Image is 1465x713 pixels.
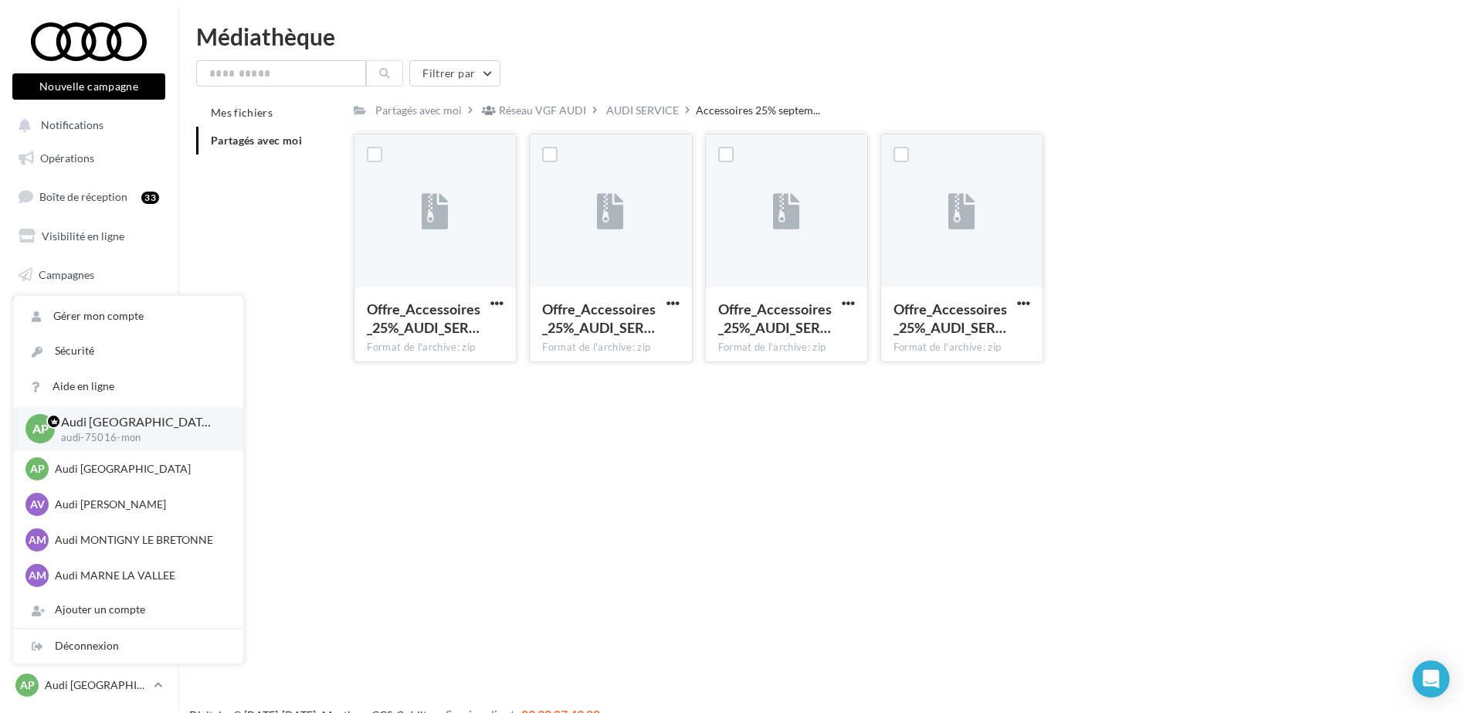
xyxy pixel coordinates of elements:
span: Accessoires 25% septem... [696,103,820,118]
span: AV [30,497,45,512]
span: Visibilité en ligne [42,229,124,243]
div: Médiathèque [196,25,1446,48]
span: Partagés avec moi [211,134,302,147]
a: Campagnes [9,259,168,291]
span: AM [29,568,46,583]
p: Audi MARNE LA VALLEE [55,568,225,583]
span: Campagnes [39,267,94,280]
div: Partagés avec moi [375,103,462,118]
span: Offre_Accessoires_25%_AUDI_SERVICE_CARROUSEL [894,300,1007,336]
span: AM [29,532,46,548]
span: AP [20,677,35,693]
div: Déconnexion [13,629,243,664]
span: Notifications [41,119,103,132]
p: Audi MONTIGNY LE BRETONNE [55,532,225,548]
a: Opérations [9,142,168,175]
p: audi-75016-mon [61,431,219,445]
p: Audi [PERSON_NAME] [55,497,225,512]
p: Audi [GEOGRAPHIC_DATA] 16 [61,413,219,431]
a: AP Audi [GEOGRAPHIC_DATA] 16 [12,671,165,700]
div: Format de l'archive: zip [718,341,855,355]
div: Open Intercom Messenger [1412,660,1450,698]
span: Opérations [40,151,94,165]
a: Médiathèque [9,297,168,329]
a: Aide en ligne [13,369,243,404]
span: Boîte de réception [39,190,127,203]
a: PLV et print personnalisable [9,335,168,381]
button: Filtrer par [409,60,500,87]
a: Boîte de réception33 [9,180,168,213]
span: AP [32,420,49,438]
div: Réseau VGF AUDI [499,103,586,118]
a: Sécurité [13,334,243,368]
span: Offre_Accessoires_25%_AUDI_SERVICE_GMB [718,300,832,336]
div: 33 [141,192,159,204]
span: AP [30,461,45,477]
div: Ajouter un compte [13,592,243,627]
button: Nouvelle campagne [12,73,165,100]
div: Format de l'archive: zip [542,341,679,355]
a: Visibilité en ligne [9,220,168,253]
div: AUDI SERVICE [606,103,679,118]
div: Format de l'archive: zip [367,341,504,355]
span: Offre_Accessoires_25%_AUDI_SERVICE_POST_LINK [542,300,656,336]
a: Gérer mon compte [13,299,243,334]
div: Format de l'archive: zip [894,341,1030,355]
p: Audi [GEOGRAPHIC_DATA] 16 [45,677,148,693]
p: Audi [GEOGRAPHIC_DATA] [55,461,225,477]
span: Offre_Accessoires_25%_AUDI_SERVICE_EMAILING [367,300,480,336]
span: Mes fichiers [211,106,273,119]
